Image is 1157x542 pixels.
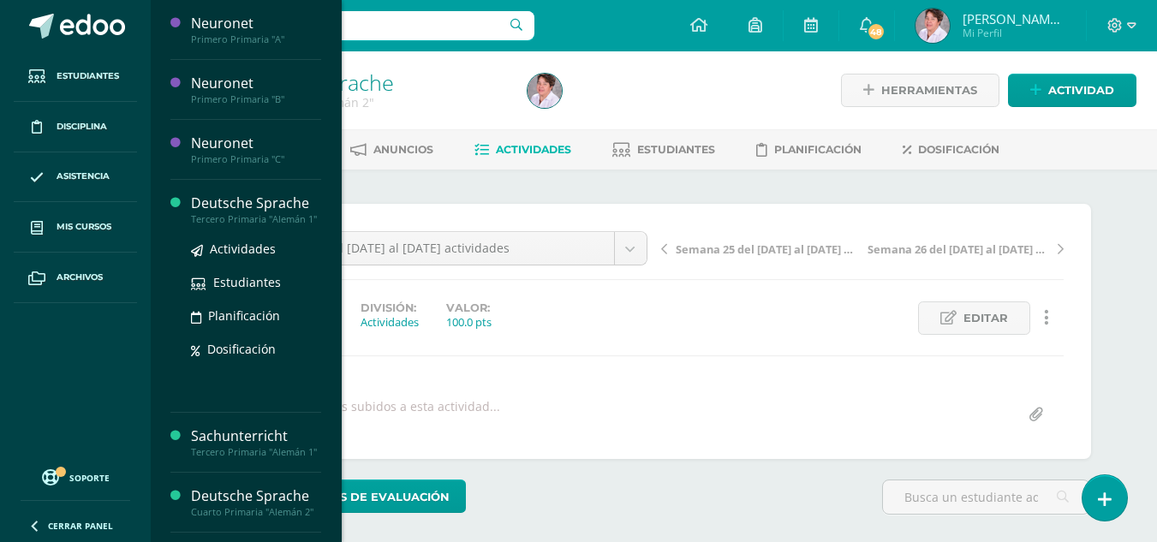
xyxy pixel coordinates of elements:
[191,134,321,153] div: Neuronet
[841,74,999,107] a: Herramientas
[918,143,999,156] span: Dosificación
[661,240,862,257] a: Semana 25 del [DATE] al [DATE] actividades
[191,306,321,325] a: Planificación
[191,486,321,518] a: Deutsche SpracheCuarto Primaria "Alemán 2"
[191,194,321,225] a: Deutsche SpracheTercero Primaria "Alemán 1"
[191,272,321,292] a: Estudiantes
[48,520,113,532] span: Cerrar panel
[256,398,500,432] div: No hay archivos subidos a esta actividad...
[1048,74,1114,106] span: Actividad
[57,69,119,83] span: Estudiantes
[191,33,321,45] div: Primero Primaria "A"
[14,152,137,203] a: Asistencia
[21,465,130,488] a: Soporte
[162,11,534,40] input: Busca un usuario...
[207,341,276,357] span: Dosificación
[774,143,862,156] span: Planificación
[446,301,492,314] label: Valor:
[361,314,419,330] div: Actividades
[251,481,450,513] span: Herramientas de evaluación
[191,486,321,506] div: Deutsche Sprache
[216,94,507,110] div: Cuarto Primaria 'Alemán 2'
[191,446,321,458] div: Tercero Primaria "Alemán 1"
[373,143,433,156] span: Anuncios
[14,253,137,303] a: Archivos
[57,170,110,183] span: Asistencia
[213,274,281,290] span: Estudiantes
[191,339,321,359] a: Dosificación
[191,74,321,105] a: NeuronetPrimero Primaria "B"
[191,194,321,213] div: Deutsche Sprache
[191,93,321,105] div: Primero Primaria "B"
[963,10,1065,27] span: [PERSON_NAME] del [PERSON_NAME]
[57,271,103,284] span: Archivos
[637,143,715,156] span: Estudiantes
[361,301,419,314] label: División:
[883,480,1089,514] input: Busca un estudiante aquí...
[1008,74,1136,107] a: Actividad
[446,314,492,330] div: 100.0 pts
[246,232,647,265] a: Semana 24 del [DATE] al [DATE] actividades
[57,220,111,234] span: Mis cursos
[208,307,280,324] span: Planificación
[528,74,562,108] img: e25b2687233f2d436f85fc9313f9d881.png
[474,136,571,164] a: Actividades
[915,9,950,43] img: e25b2687233f2d436f85fc9313f9d881.png
[963,26,1065,40] span: Mi Perfil
[210,241,276,257] span: Actividades
[216,70,507,94] h1: Deutsche Sprache
[862,240,1064,257] a: Semana 26 del [DATE] al [DATE] actividades
[191,153,321,165] div: Primero Primaria "C"
[612,136,715,164] a: Estudiantes
[259,232,601,265] span: Semana 24 del [DATE] al [DATE] actividades
[676,241,857,257] span: Semana 25 del [DATE] al [DATE] actividades
[867,22,886,41] span: 48
[963,302,1008,334] span: Editar
[350,136,433,164] a: Anuncios
[14,202,137,253] a: Mis cursos
[191,213,321,225] div: Tercero Primaria "Alemán 1"
[191,506,321,518] div: Cuarto Primaria "Alemán 2"
[191,426,321,446] div: Sachunterricht
[496,143,571,156] span: Actividades
[14,102,137,152] a: Disciplina
[191,426,321,458] a: SachunterrichtTercero Primaria "Alemán 1"
[868,241,1049,257] span: Semana 26 del [DATE] al [DATE] actividades
[57,120,107,134] span: Disciplina
[903,136,999,164] a: Dosificación
[191,14,321,33] div: Neuronet
[756,136,862,164] a: Planificación
[69,472,110,484] span: Soporte
[191,134,321,165] a: NeuronetPrimero Primaria "C"
[191,14,321,45] a: NeuronetPrimero Primaria "A"
[14,51,137,102] a: Estudiantes
[191,239,321,259] a: Actividades
[881,74,977,106] span: Herramientas
[191,74,321,93] div: Neuronet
